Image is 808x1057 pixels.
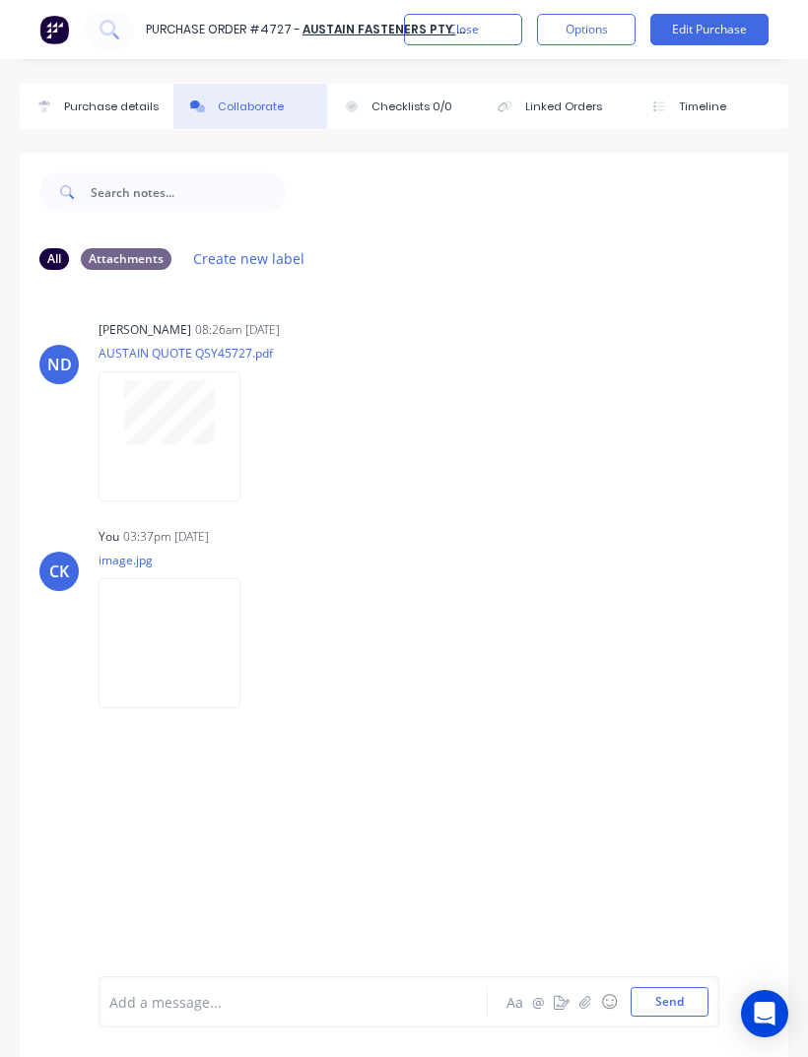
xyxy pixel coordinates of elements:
button: Options [537,14,636,45]
button: Send [631,987,708,1017]
div: All [39,248,69,270]
button: Purchase details [20,84,173,129]
button: Aa [503,990,526,1014]
div: 08:26am [DATE] [195,321,280,339]
img: Factory [39,15,69,44]
div: 03:37pm [DATE] [123,528,209,546]
button: Close [404,14,522,45]
div: Collaborate [218,99,284,115]
p: AUSTAIN QUOTE QSY45727.pdf [99,345,273,362]
div: You [99,528,119,546]
div: Open Intercom Messenger [741,990,788,1037]
button: ☺ [597,990,621,1014]
div: Linked Orders [525,99,602,115]
button: Create new label [183,245,315,272]
div: Attachments [81,248,171,270]
input: Search notes... [91,172,286,212]
div: Purchase details [64,99,159,115]
div: [PERSON_NAME] [99,321,191,339]
button: @ [526,990,550,1014]
button: Collaborate [173,84,327,129]
a: Austain Fasteners Pty Ltd [303,21,479,37]
div: ND [47,353,72,376]
button: Checklists 0/0 [327,84,481,129]
div: CK [49,560,69,583]
button: Timeline [635,84,788,129]
button: Linked Orders [481,84,635,129]
button: Edit Purchase [650,14,769,45]
div: Timeline [679,99,726,115]
p: image.jpg [99,552,260,568]
div: Purchase Order #4727 - [146,21,301,38]
div: Checklists 0/0 [371,99,452,115]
